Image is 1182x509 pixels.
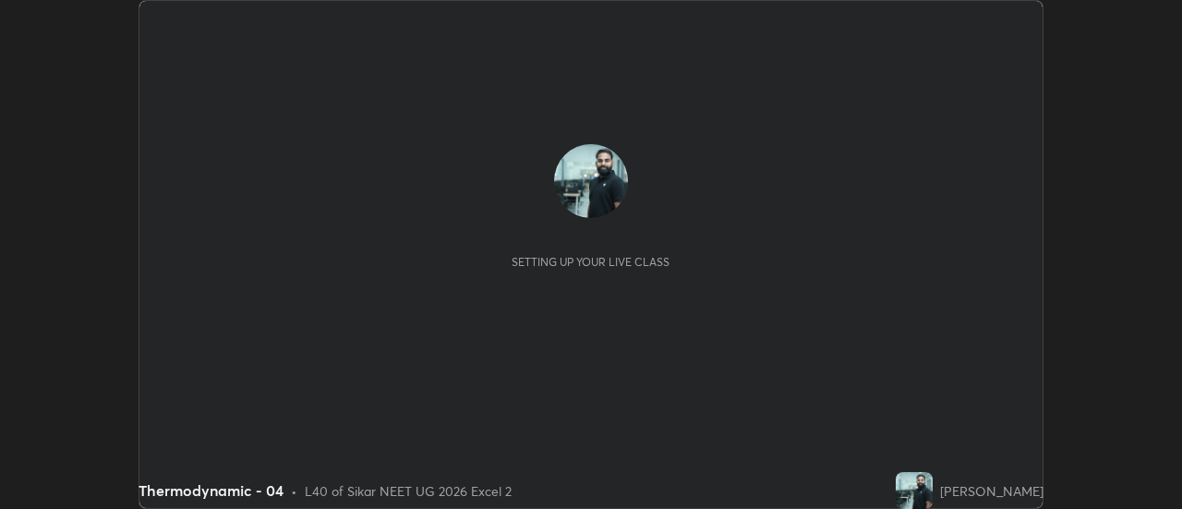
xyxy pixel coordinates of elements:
[139,479,283,502] div: Thermodynamic - 04
[512,255,669,269] div: Setting up your live class
[554,144,628,218] img: 458855d34a904919bf64d220e753158f.jpg
[940,481,1043,501] div: [PERSON_NAME]
[291,481,297,501] div: •
[305,481,512,501] div: L40 of Sikar NEET UG 2026 Excel 2
[896,472,933,509] img: 458855d34a904919bf64d220e753158f.jpg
